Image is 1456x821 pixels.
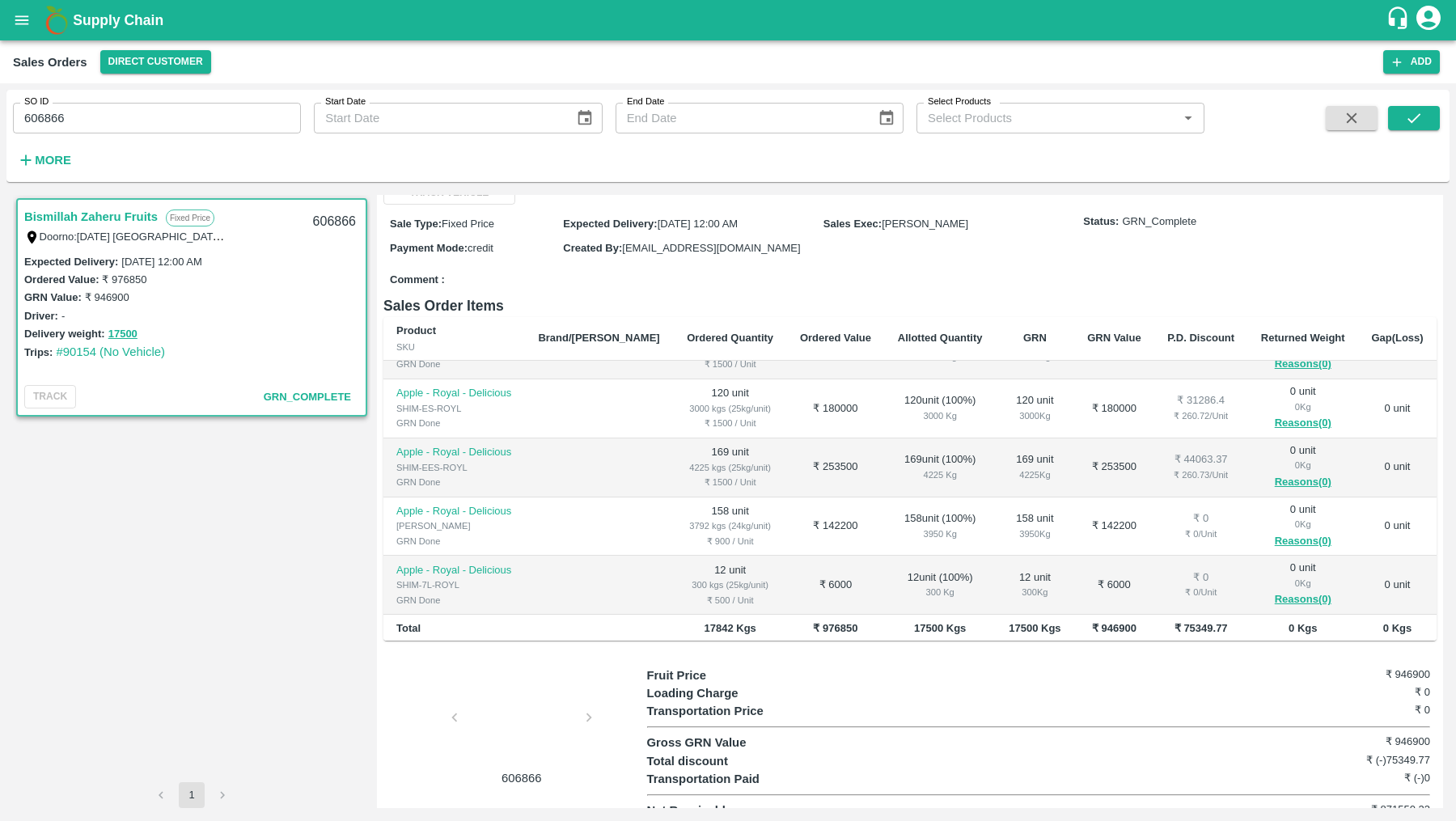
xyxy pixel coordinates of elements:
p: Fixed Price [166,209,214,226]
b: ₹ 946900 [1092,622,1136,634]
div: 169 unit ( 100 %) [897,452,983,482]
div: GRN Done [396,534,512,548]
p: Apple - Royal - Delicious [396,504,512,519]
label: ₹ 946900 [85,291,129,303]
a: Bismillah Zaheru Fruits [24,206,158,227]
div: ₹ 44063.37 [1167,452,1235,468]
td: 0 unit [1358,556,1437,615]
b: 0 Kgs [1289,622,1317,634]
div: 0 unit [1260,502,1345,551]
b: Gap(Loss) [1371,332,1423,344]
div: ₹ 500 / Unit [687,593,774,607]
button: Reasons(0) [1260,473,1345,492]
b: Ordered Value [800,332,871,344]
div: account of current user [1414,3,1443,37]
input: Start Date [314,103,563,133]
td: ₹ 142200 [787,497,885,557]
td: 0 unit [1358,379,1437,438]
td: 158 unit [674,497,787,557]
div: 12 unit [1009,570,1061,600]
div: 3000 kgs (25kg/unit) [687,401,774,416]
div: GRN Done [396,357,512,371]
td: 169 unit [674,438,787,497]
button: 17500 [108,325,138,344]
label: - [61,310,65,322]
p: Net Receivables [647,802,843,819]
b: 0 Kgs [1383,622,1412,634]
b: P.D. Discount [1167,332,1234,344]
button: Select DC [100,50,211,74]
td: ₹ 142200 [1074,497,1154,557]
label: Start Date [325,95,366,108]
p: Transportation Price [647,702,843,720]
div: 3950 Kg [1009,527,1061,541]
p: Apple - Royal - Delicious [396,445,512,460]
div: 4225 Kg [1009,468,1061,482]
div: 4225 Kg [897,468,983,482]
strong: More [35,154,71,167]
h6: ₹ 946900 [1300,734,1430,750]
label: [DATE] 12:00 AM [121,256,201,268]
label: Comment : [390,273,445,288]
div: 3000 Kg [897,408,983,423]
b: 17500 Kgs [1009,622,1060,634]
label: Trips: [24,346,53,358]
h6: ₹ (-)75349.77 [1300,752,1430,768]
td: ₹ 6000 [787,556,885,615]
label: Expected Delivery : [563,218,657,230]
span: Fixed Price [442,218,494,230]
button: Add [1383,50,1440,74]
button: More [13,146,75,174]
p: Transportation Paid [647,770,843,788]
label: Ordered Value: [24,273,99,286]
label: Sale Type : [390,218,442,230]
p: Fruit Price [647,667,843,684]
button: Reasons(0) [1260,355,1345,374]
p: 606866 [461,769,582,787]
label: Driver: [24,310,58,322]
input: Select Products [921,108,1173,129]
div: 4225 kgs (25kg/unit) [687,460,774,475]
span: GRN_Complete [264,391,351,403]
b: GRN [1023,332,1047,344]
div: [PERSON_NAME] [396,518,512,533]
div: 0 unit [1260,384,1345,433]
span: [DATE] 12:00 AM [658,218,738,230]
b: 17500 Kgs [914,622,966,634]
td: ₹ 253500 [1074,438,1154,497]
div: 0 Kg [1260,400,1345,414]
div: ₹ 0 [1167,511,1235,527]
h6: ₹ 946900 [1300,667,1430,683]
div: 300 Kg [897,585,983,599]
h6: ₹ 0 [1300,702,1430,718]
h6: Sales Order Items [383,294,1437,317]
div: ₹ 1500 / Unit [687,475,774,489]
p: Gross GRN Value [647,734,843,751]
span: [PERSON_NAME] [882,218,968,230]
label: Payment Mode : [390,242,468,254]
div: ₹ 0 [1167,570,1235,586]
span: [EMAIL_ADDRESS][DOMAIN_NAME] [622,242,800,254]
b: Total [396,622,421,634]
label: Doorno:[DATE] [GEOGRAPHIC_DATA] Kedareswarapet, Doorno:[DATE] [GEOGRAPHIC_DATA] [GEOGRAPHIC_DATA]... [40,230,1105,243]
div: ₹ 0 / Unit [1167,585,1235,599]
span: credit [468,242,493,254]
b: ₹ 75349.77 [1175,622,1228,634]
label: SO ID [24,95,49,108]
label: Expected Delivery : [24,256,118,268]
b: Ordered Quantity [687,332,773,344]
div: 300 Kg [1009,585,1061,599]
div: 0 Kg [1260,576,1345,590]
label: ₹ 976850 [102,273,146,286]
a: #90154 (No Vehicle) [56,345,165,358]
span: GRN_Complete [1122,214,1196,230]
b: Brand/[PERSON_NAME] [538,332,659,344]
b: GRN Value [1087,332,1141,344]
a: Supply Chain [73,9,1386,32]
button: Reasons(0) [1260,414,1345,433]
div: 120 unit [1009,393,1061,423]
div: GRN Done [396,416,512,430]
h6: ₹ (-)0 [1300,770,1430,786]
b: Returned Weight [1261,332,1345,344]
td: 12 unit [674,556,787,615]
